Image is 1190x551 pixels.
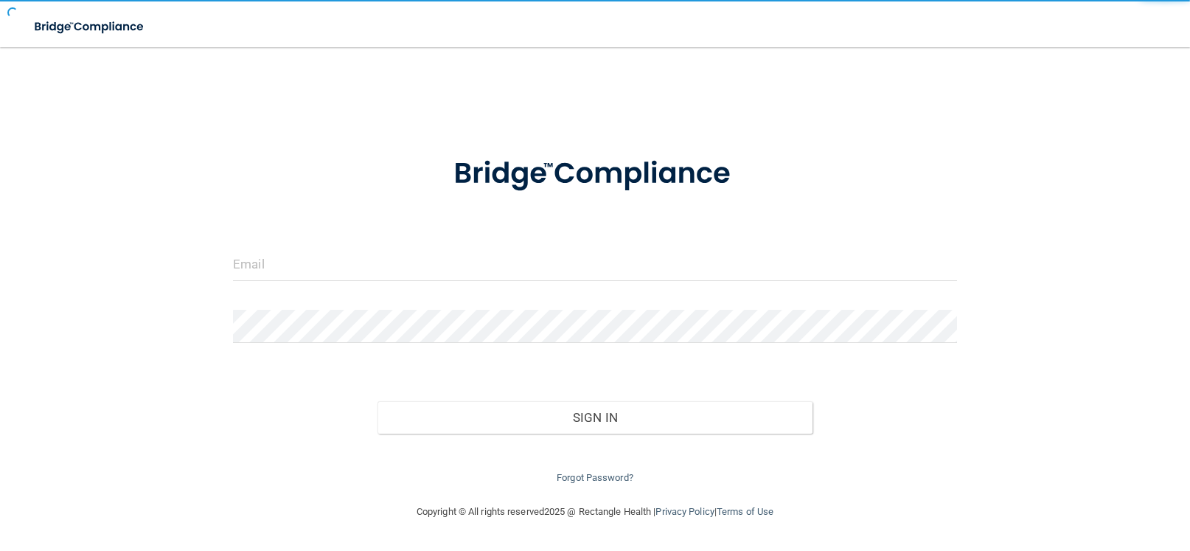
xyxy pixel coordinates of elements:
[377,401,812,434] button: Sign In
[717,506,773,517] a: Terms of Use
[326,488,864,536] div: Copyright © All rights reserved 2025 @ Rectangle Health | |
[233,248,957,281] input: Email
[557,472,633,483] a: Forgot Password?
[655,506,714,517] a: Privacy Policy
[423,136,767,212] img: bridge_compliance_login_screen.278c3ca4.svg
[22,12,158,42] img: bridge_compliance_login_screen.278c3ca4.svg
